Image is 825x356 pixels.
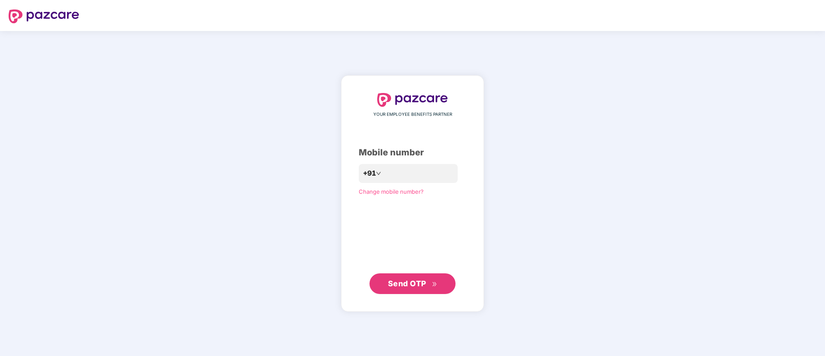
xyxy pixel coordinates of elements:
[388,279,426,288] span: Send OTP
[359,146,466,159] div: Mobile number
[369,273,456,294] button: Send OTPdouble-right
[377,93,448,107] img: logo
[9,9,79,23] img: logo
[376,171,381,176] span: down
[359,188,424,195] a: Change mobile number?
[432,282,437,287] span: double-right
[373,111,452,118] span: YOUR EMPLOYEE BENEFITS PARTNER
[363,168,376,179] span: +91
